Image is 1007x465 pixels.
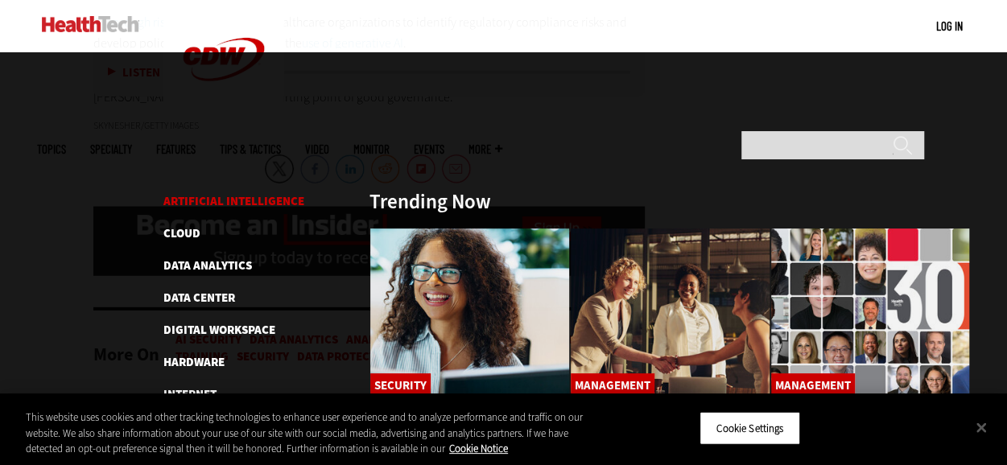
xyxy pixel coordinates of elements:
button: Cookie Settings [700,411,800,445]
a: Cloud [163,225,200,241]
a: Data Center [163,290,235,306]
img: business leaders shake hands in conference room [570,228,770,398]
a: Log in [936,19,963,33]
button: Close [964,409,999,445]
div: User menu [936,18,963,35]
a: Management [771,373,855,397]
img: Home [42,16,139,32]
a: Management [571,373,654,397]
a: Internet [163,386,217,402]
img: collage of influencers [770,228,971,398]
a: More information about your privacy [449,442,508,455]
a: Data Analytics [163,257,252,274]
h3: Trending Now [369,191,491,212]
a: Security [370,373,431,397]
a: Hardware [163,354,225,370]
img: Administrative assistant [369,228,570,398]
a: Artificial Intelligence [163,193,304,209]
div: This website uses cookies and other tracking technologies to enhance user experience and to analy... [26,409,605,457]
a: Digital Workspace [163,322,275,338]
